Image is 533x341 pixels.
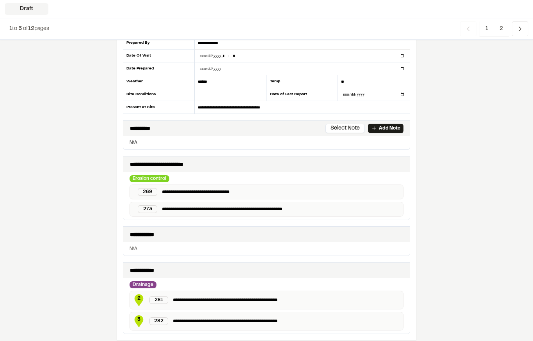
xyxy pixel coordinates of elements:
div: 269 [138,188,157,196]
p: Add Note [379,125,400,132]
span: 12 [28,27,34,31]
div: 282 [149,317,168,325]
div: Temp [266,75,338,88]
span: 1 [480,21,494,36]
button: Select Note [325,124,365,133]
div: Drainage [130,281,156,288]
div: Date Prepared [123,62,195,75]
div: Site Conditions [123,88,195,101]
p: to of pages [9,25,49,33]
span: 2 [133,295,145,302]
nav: Navigation [460,21,528,36]
span: 5 [18,27,22,31]
div: Draft [5,3,48,15]
div: Erosion control [130,175,169,182]
div: Weather [123,75,195,88]
div: 273 [138,205,157,213]
span: 1 [9,27,12,31]
div: 281 [149,296,168,304]
span: 3 [133,316,145,323]
div: Prepared By [123,37,195,50]
p: N/A [126,139,407,146]
p: N/A [130,245,403,252]
span: 2 [494,21,509,36]
div: Date Of Visit [123,50,195,62]
div: Present at Site [123,101,195,114]
div: Date of Last Report [266,88,338,101]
